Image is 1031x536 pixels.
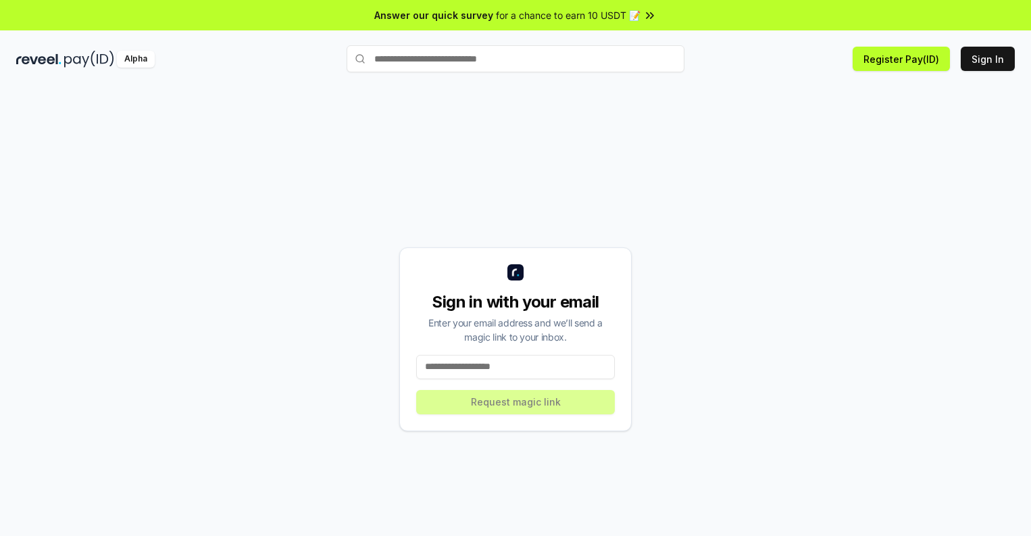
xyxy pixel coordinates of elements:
button: Register Pay(ID) [853,47,950,71]
div: Sign in with your email [416,291,615,313]
div: Alpha [117,51,155,68]
img: reveel_dark [16,51,61,68]
img: logo_small [507,264,524,281]
span: for a chance to earn 10 USDT 📝 [496,8,640,22]
div: Enter your email address and we’ll send a magic link to your inbox. [416,316,615,344]
img: pay_id [64,51,114,68]
button: Sign In [961,47,1015,71]
span: Answer our quick survey [374,8,493,22]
